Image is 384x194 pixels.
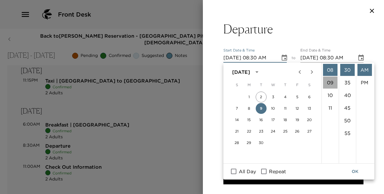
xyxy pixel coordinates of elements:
button: 14 [232,114,242,125]
span: Monday [244,79,254,91]
button: 8 [244,103,254,114]
li: 8 hours [323,64,338,76]
span: to [292,55,296,63]
button: 12 [292,103,303,114]
button: 7 [232,103,242,114]
button: 2 [256,92,267,102]
ul: Select meridiem [356,63,373,163]
button: 23 [256,126,267,137]
button: 24 [268,126,279,137]
button: 30 [256,137,267,148]
label: Start Date & Time [223,48,255,53]
button: 13 [304,103,315,114]
li: 10 hours [323,89,338,101]
span: Tuesday [256,79,267,91]
input: MM/DD/YYYY hh:mm aa [223,53,276,63]
button: 6 [304,92,315,102]
li: 40 minutes [340,89,355,101]
li: 11 hours [323,102,338,114]
button: 17 [268,114,279,125]
li: 50 minutes [340,114,355,127]
li: 9 hours [323,77,338,89]
button: calendar view is open, switch to year view [252,67,262,77]
li: AM [357,64,372,76]
span: All Day [239,168,256,175]
button: OK [345,166,365,177]
span: Sunday [232,79,242,91]
span: Repeat [269,168,286,175]
button: 1 [244,92,254,102]
button: Previous month [294,66,306,78]
li: 35 minutes [340,77,355,89]
button: 20 [304,114,315,125]
button: 11 [280,103,291,114]
button: 18 [280,114,291,125]
button: Choose date, selected date is Sep 9, 2025 [355,52,367,64]
button: Choose date, selected date is Sep 9, 2025 [278,52,290,64]
input: MM/DD/YYYY hh:mm aa [300,53,353,63]
button: 4 [280,92,291,102]
button: Departure [223,22,363,36]
li: 55 minutes [340,127,355,139]
button: 27 [304,126,315,137]
button: 21 [232,126,242,137]
span: Wednesday [268,79,279,91]
span: Saturday [304,79,315,91]
button: 25 [280,126,291,137]
div: [DATE] [232,68,250,76]
button: 5 [292,92,303,102]
button: 19 [292,114,303,125]
button: 16 [256,114,267,125]
li: 45 minutes [340,102,355,114]
li: PM [357,77,372,89]
button: Next month [306,66,318,78]
ul: Select hours [322,63,339,163]
button: 15 [244,114,254,125]
span: Friday [292,79,303,91]
ul: Select minutes [339,63,356,163]
button: 29 [244,137,254,148]
button: 26 [292,126,303,137]
button: 3 [268,92,279,102]
button: 9 [256,103,267,114]
button: 28 [232,137,242,148]
span: Thursday [280,79,291,91]
li: 30 minutes [340,64,355,76]
button: 22 [244,126,254,137]
button: 10 [268,103,279,114]
h3: Departure [223,22,273,36]
label: End Date & Time [300,48,331,53]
